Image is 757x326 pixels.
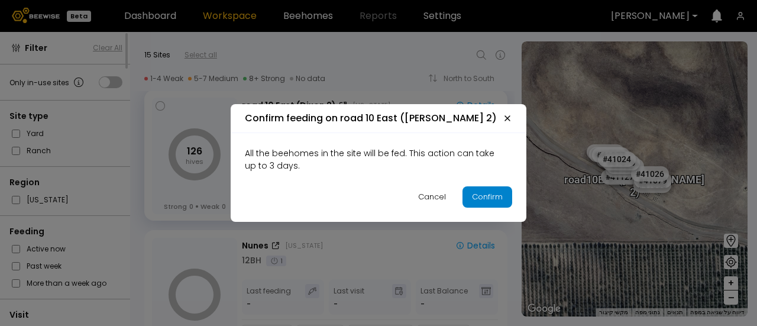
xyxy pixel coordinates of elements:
[245,114,497,123] h2: Confirm feeding on road 10 East ([PERSON_NAME] 2)
[462,186,512,208] button: Confirm
[418,191,446,203] div: Cancel
[409,186,455,208] button: Cancel
[231,133,526,186] div: All the beehomes in the site will be fed. This action can take up to 3 days.
[472,191,503,203] div: Confirm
